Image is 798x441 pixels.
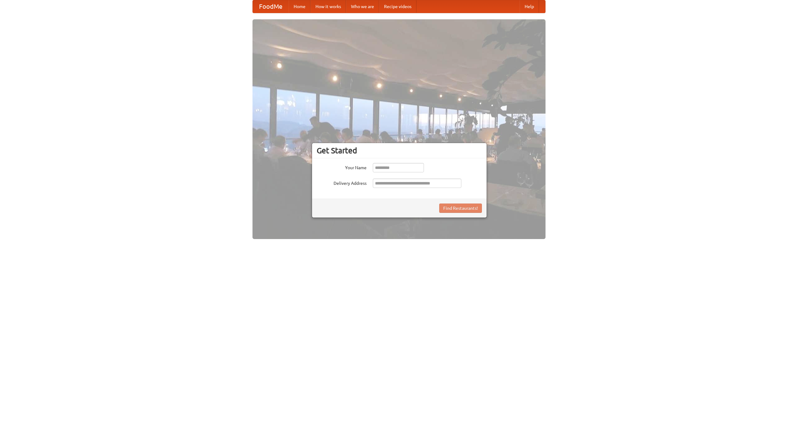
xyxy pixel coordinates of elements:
a: FoodMe [253,0,289,13]
a: Who we are [346,0,379,13]
button: Find Restaurants! [439,204,482,213]
a: Home [289,0,310,13]
a: Recipe videos [379,0,416,13]
h3: Get Started [317,146,482,155]
label: Delivery Address [317,179,367,186]
a: Help [520,0,539,13]
label: Your Name [317,163,367,171]
a: How it works [310,0,346,13]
